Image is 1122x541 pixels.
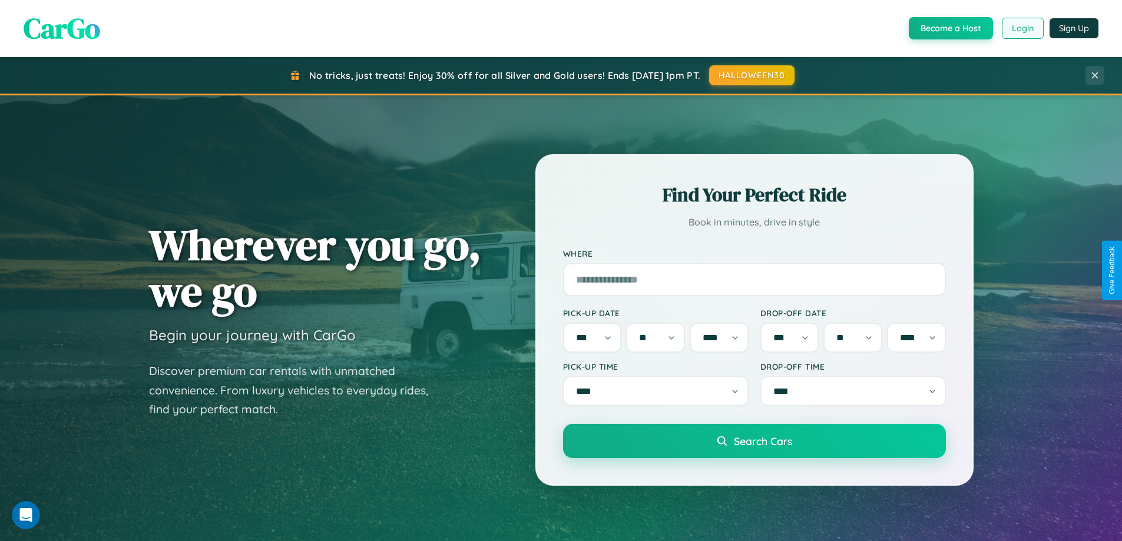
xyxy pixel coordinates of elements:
[563,361,749,371] label: Pick-up Time
[909,17,993,39] button: Become a Host
[149,326,356,344] h3: Begin your journey with CarGo
[12,501,40,529] iframe: Intercom live chat
[563,182,946,208] h2: Find Your Perfect Ride
[563,214,946,231] p: Book in minutes, drive in style
[1050,18,1098,38] button: Sign Up
[563,248,946,258] label: Where
[24,9,100,48] span: CarGo
[563,308,749,318] label: Pick-up Date
[1002,18,1044,39] button: Login
[734,434,792,447] span: Search Cars
[149,221,481,314] h1: Wherever you go, we go
[709,65,795,85] button: HALLOWEEN30
[563,424,946,458] button: Search Cars
[149,361,443,419] p: Discover premium car rentals with unmatched convenience. From luxury vehicles to everyday rides, ...
[309,69,700,81] span: No tricks, just treats! Enjoy 30% off for all Silver and Gold users! Ends [DATE] 1pm PT.
[1108,247,1116,294] div: Give Feedback
[760,361,946,371] label: Drop-off Time
[760,308,946,318] label: Drop-off Date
